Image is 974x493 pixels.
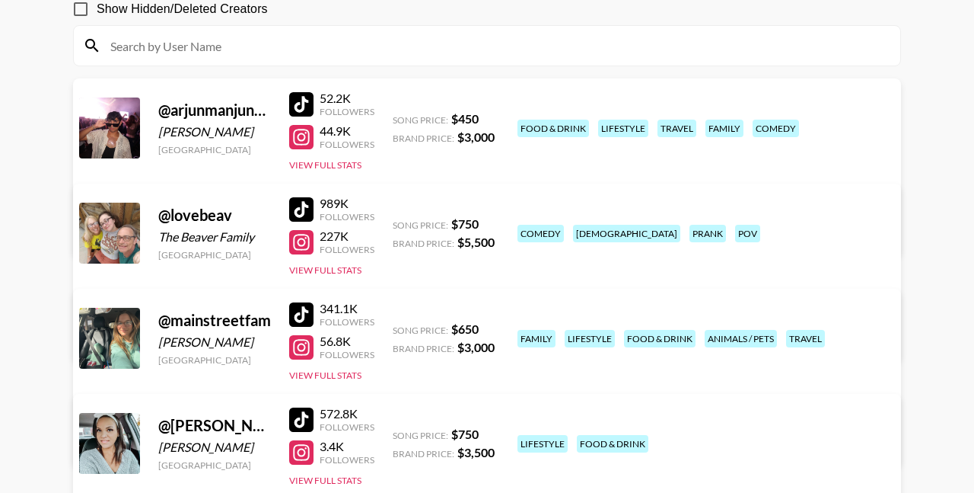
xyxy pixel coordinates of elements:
[158,459,271,471] div: [GEOGRAPHIC_DATA]
[451,216,479,231] strong: $ 750
[320,139,374,150] div: Followers
[320,421,374,433] div: Followers
[457,445,495,459] strong: $ 3,500
[451,111,479,126] strong: $ 450
[158,335,271,350] div: [PERSON_NAME]
[517,120,589,137] div: food & drink
[320,106,374,117] div: Followers
[451,427,479,441] strong: $ 750
[517,435,568,453] div: lifestyle
[158,124,271,139] div: [PERSON_NAME]
[320,334,374,349] div: 56.8K
[289,370,361,381] button: View Full Stats
[289,264,361,276] button: View Full Stats
[705,330,777,347] div: animals / pets
[158,101,271,120] div: @ arjunmanjunath_
[320,123,374,139] div: 44.9K
[735,225,760,242] div: pov
[320,406,374,421] div: 572.8K
[320,229,374,244] div: 227K
[393,448,454,459] span: Brand Price:
[393,133,454,144] span: Brand Price:
[101,34,891,58] input: Search by User Name
[393,325,448,336] span: Song Price:
[657,120,696,137] div: travel
[577,435,648,453] div: food & drink
[393,343,454,354] span: Brand Price:
[624,330,695,347] div: food & drink
[320,301,374,316] div: 341.1K
[158,249,271,261] div: [GEOGRAPHIC_DATA]
[320,196,374,211] div: 989K
[753,120,799,137] div: comedy
[705,120,743,137] div: family
[393,238,454,249] span: Brand Price:
[320,211,374,222] div: Followers
[320,244,374,255] div: Followers
[573,225,680,242] div: [DEMOGRAPHIC_DATA]
[517,330,555,347] div: family
[320,91,374,106] div: 52.2K
[598,120,648,137] div: lifestyle
[320,316,374,328] div: Followers
[786,330,825,347] div: travel
[320,454,374,466] div: Followers
[457,235,495,249] strong: $ 5,500
[565,330,615,347] div: lifestyle
[158,354,271,366] div: [GEOGRAPHIC_DATA]
[158,229,271,245] div: The Beaver Family
[457,340,495,354] strong: $ 3,000
[158,206,271,225] div: @ lovebeav
[158,311,271,330] div: @ mainstreetfam
[451,322,479,336] strong: $ 650
[393,219,448,231] span: Song Price:
[457,130,495,144] strong: $ 3,000
[393,430,448,441] span: Song Price:
[158,416,271,435] div: @ [PERSON_NAME].ohno
[158,144,271,155] div: [GEOGRAPHIC_DATA]
[393,114,448,126] span: Song Price:
[689,225,726,242] div: prank
[289,475,361,486] button: View Full Stats
[158,440,271,455] div: [PERSON_NAME]
[320,439,374,454] div: 3.4K
[289,159,361,171] button: View Full Stats
[517,225,564,242] div: comedy
[320,349,374,360] div: Followers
